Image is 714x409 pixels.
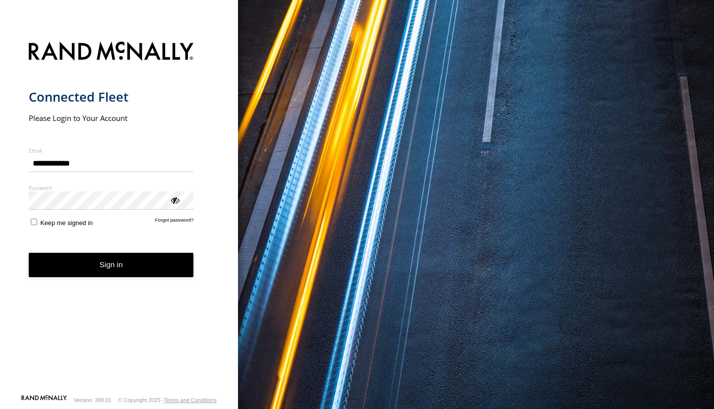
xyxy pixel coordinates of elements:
[29,40,194,65] img: Rand McNally
[74,397,112,403] div: Version: 308.01
[29,184,194,191] label: Password
[118,397,217,403] div: © Copyright 2025 -
[21,395,67,405] a: Visit our Website
[164,397,217,403] a: Terms and Conditions
[170,195,179,205] div: ViewPassword
[29,36,210,394] form: main
[29,113,194,123] h2: Please Login to Your Account
[29,253,194,277] button: Sign in
[155,217,194,227] a: Forgot password?
[29,147,194,154] label: Email
[31,219,37,225] input: Keep me signed in
[29,89,194,105] h1: Connected Fleet
[40,219,93,227] span: Keep me signed in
